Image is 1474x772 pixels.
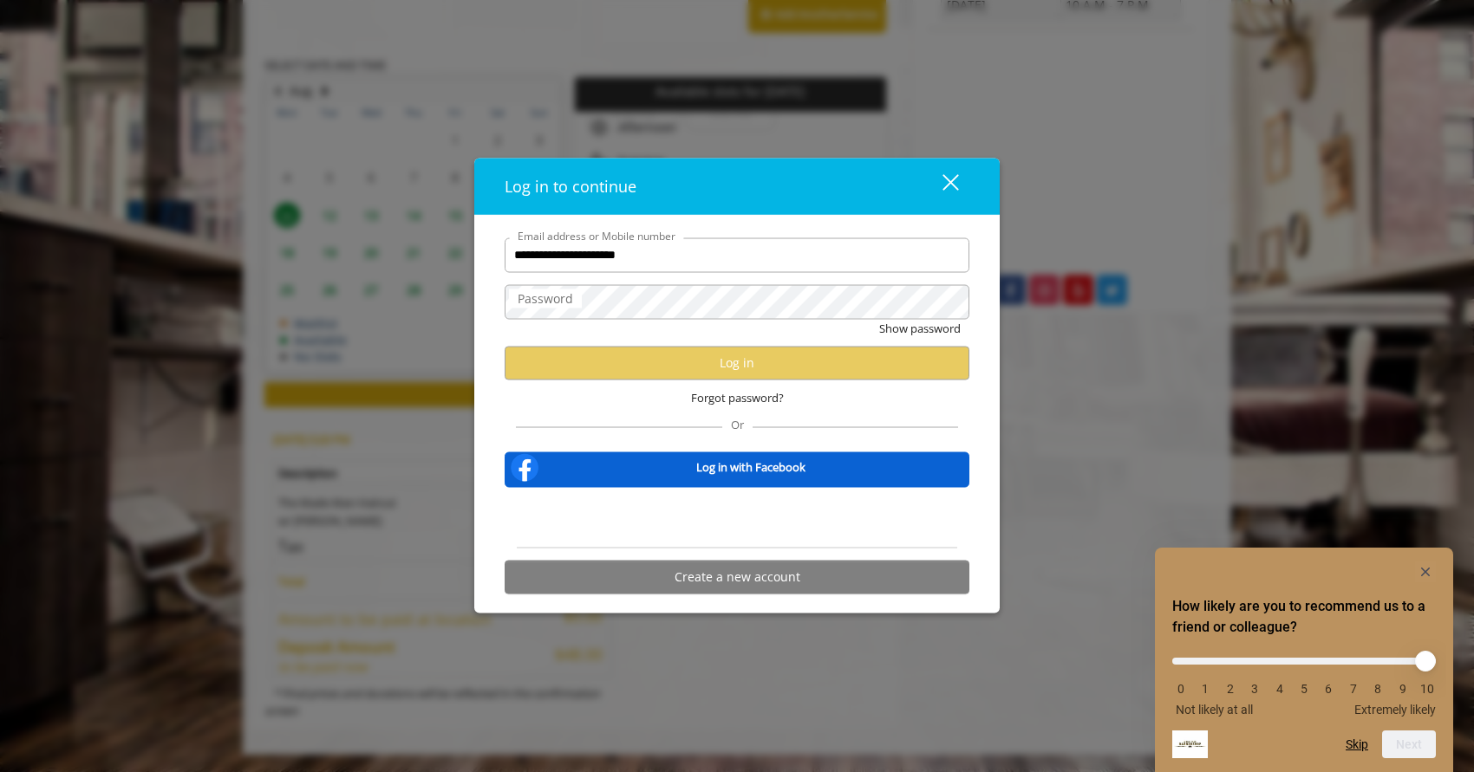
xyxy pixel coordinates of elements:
[1346,737,1368,751] button: Skip
[722,416,753,431] span: Or
[879,319,961,337] button: Show password
[910,168,969,204] button: close dialog
[1246,682,1263,696] li: 3
[505,175,636,196] span: Log in to continue
[505,346,969,380] button: Log in
[505,237,969,272] input: Email address or Mobile number
[649,498,825,536] iframe: Sign in with Google Button
[507,450,542,484] img: facebook-logo
[1176,703,1253,717] span: Not likely at all
[509,289,582,308] label: Password
[1369,682,1386,696] li: 8
[1320,682,1337,696] li: 6
[1345,682,1362,696] li: 7
[1222,682,1239,696] li: 2
[1172,645,1436,717] div: How likely are you to recommend us to a friend or colleague? Select an option from 0 to 10, with ...
[1197,682,1214,696] li: 1
[1354,703,1436,717] span: Extremely likely
[505,560,969,594] button: Create a new account
[505,284,969,319] input: Password
[1271,682,1288,696] li: 4
[1382,730,1436,758] button: Next question
[1419,682,1436,696] li: 10
[1295,682,1313,696] li: 5
[1415,561,1436,582] button: Hide survey
[509,227,684,243] label: Email address or Mobile number
[696,458,805,477] b: Log in with Facebook
[691,388,784,406] span: Forgot password?
[923,173,957,199] div: close dialog
[1172,561,1436,758] div: How likely are you to recommend us to a friend or colleague? Select an option from 0 to 10, with ...
[1394,682,1412,696] li: 9
[1172,682,1190,696] li: 0
[1172,596,1436,638] h2: How likely are you to recommend us to a friend or colleague? Select an option from 0 to 10, with ...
